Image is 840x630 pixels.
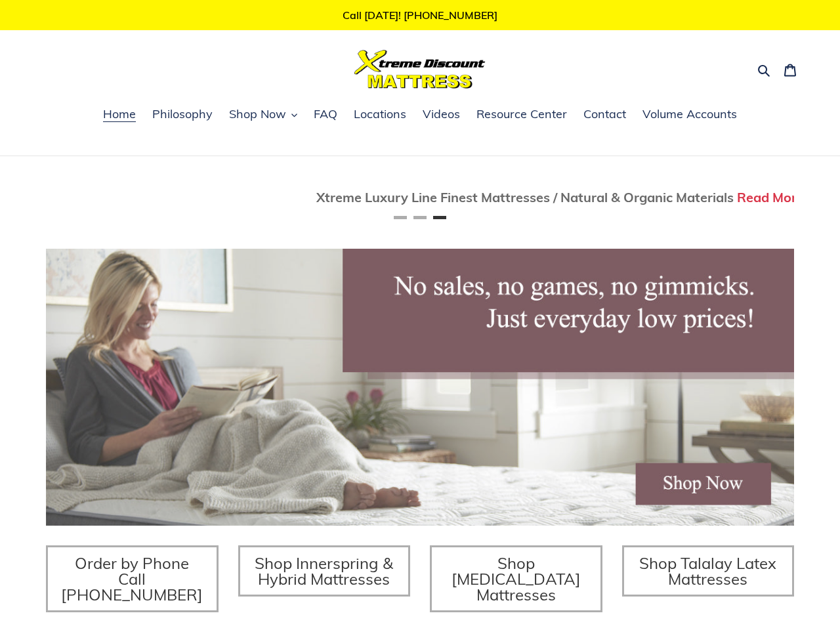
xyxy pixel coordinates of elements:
[416,105,467,125] a: Videos
[61,553,203,604] span: Order by Phone Call [PHONE_NUMBER]
[430,545,602,612] a: Shop [MEDICAL_DATA] Mattresses
[476,106,567,122] span: Resource Center
[642,106,737,122] span: Volume Accounts
[307,105,344,125] a: FAQ
[96,105,142,125] a: Home
[229,106,286,122] span: Shop Now
[238,545,411,597] a: Shop Innerspring & Hybrid Mattresses
[316,189,734,205] span: Xtreme Luxury Line Finest Mattresses / Natural & Organic Materials
[347,105,413,125] a: Locations
[451,553,581,604] span: Shop [MEDICAL_DATA] Mattresses
[46,249,794,526] img: herobannermay2022-1652879215306_1200x.jpg
[583,106,626,122] span: Contact
[423,106,460,122] span: Videos
[413,216,427,219] button: Page 2
[354,106,406,122] span: Locations
[222,105,304,125] button: Shop Now
[394,216,407,219] button: Page 1
[103,106,136,122] span: Home
[639,553,776,589] span: Shop Talalay Latex Mattresses
[636,105,744,125] a: Volume Accounts
[152,106,213,122] span: Philosophy
[433,216,446,219] button: Page 3
[577,105,633,125] a: Contact
[737,189,804,205] a: Read More
[470,105,574,125] a: Resource Center
[354,50,486,89] img: Xtreme Discount Mattress
[622,545,795,597] a: Shop Talalay Latex Mattresses
[146,105,219,125] a: Philosophy
[314,106,337,122] span: FAQ
[46,545,219,612] a: Order by Phone Call [PHONE_NUMBER]
[255,553,393,589] span: Shop Innerspring & Hybrid Mattresses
